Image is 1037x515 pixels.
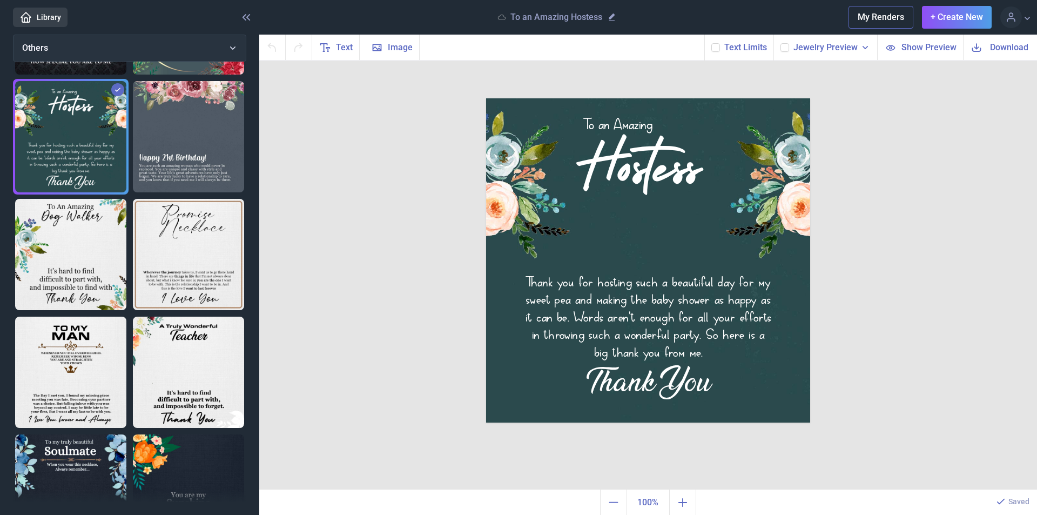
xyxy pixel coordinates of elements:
img: To an Amazing Hostess [15,81,126,192]
p: Saved [1008,496,1029,507]
button: Zoom out [600,490,627,515]
img: A truly Wonderful Teacher [133,317,244,428]
button: Image [360,35,420,60]
button: Jewelry Preview [793,41,871,54]
div: Thank you for hosting such a beautiful day for my sweet pea and making the baby shower as happy a... [506,273,790,356]
button: My Renders [849,6,913,29]
span: Text [336,41,353,54]
p: To an Amazing Hostess [510,12,602,23]
span: Download [990,41,1028,53]
button: Text [312,35,360,60]
button: Redo [286,35,312,60]
button: Undo [259,35,286,60]
img: Promise Necklace (for Men) [133,199,244,310]
button: Text Limits [724,41,767,54]
span: Show Preview [901,41,957,53]
button: Actual size [627,490,670,515]
button: Zoom in [670,490,696,515]
img: Happy 21st Birthday [133,81,244,192]
div: To an Amazing [548,117,688,136]
span: Jewelry Preview [793,41,858,54]
img: To an amazing dogwalker [15,199,126,310]
button: Others [13,35,246,62]
button: Download [963,35,1037,60]
span: Others [22,43,48,53]
span: 100% [629,492,667,513]
button: + Create New [922,6,992,29]
img: b010.jpg [486,98,810,423]
button: Show Preview [877,35,963,60]
span: Image [388,41,413,54]
div: Hostess [540,153,736,203]
a: Library [13,8,68,27]
div: Thank You [571,372,726,407]
img: To My Man [15,317,126,428]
